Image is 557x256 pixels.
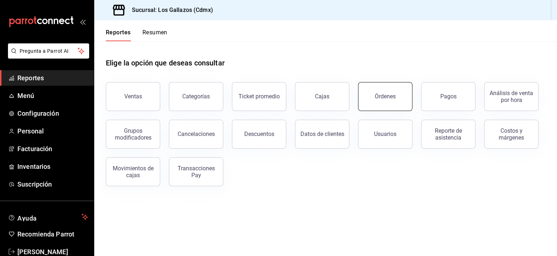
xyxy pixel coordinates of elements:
[174,165,219,179] div: Transacciones Pay
[5,52,89,60] a: Pregunta a Parrot AI
[106,157,160,186] button: Movimientos de cajas
[80,19,86,25] button: open_drawer_menu
[111,165,155,179] div: Movimientos de cajas
[17,144,88,154] span: Facturación
[358,82,412,111] button: Órdenes
[17,108,88,118] span: Configuración
[232,82,286,111] button: Ticket promedio
[106,29,167,41] div: navigation tabs
[169,120,223,149] button: Cancelaciones
[295,120,349,149] button: Datos de clientes
[126,6,213,14] h3: Sucursal: Los Gallazos (Cdmx)
[17,213,79,221] span: Ayuda
[111,127,155,141] div: Grupos modificadores
[106,29,131,41] button: Reportes
[8,43,89,59] button: Pregunta a Parrot AI
[17,179,88,189] span: Suscripción
[106,82,160,111] button: Ventas
[375,93,396,100] div: Órdenes
[169,157,223,186] button: Transacciones Pay
[106,57,225,68] h1: Elige la opción que deseas consultar
[142,29,167,41] button: Resumen
[295,82,349,111] button: Cajas
[17,126,88,136] span: Personal
[20,47,78,55] span: Pregunta a Parrot AI
[124,93,142,100] div: Ventas
[182,93,210,100] div: Categorías
[17,91,88,101] span: Menú
[374,131,396,137] div: Usuarios
[17,162,88,171] span: Inventarios
[178,131,215,137] div: Cancelaciones
[106,120,160,149] button: Grupos modificadores
[421,82,475,111] button: Pagos
[17,229,88,239] span: Recomienda Parrot
[232,120,286,149] button: Descuentos
[484,82,539,111] button: Análisis de venta por hora
[238,93,280,100] div: Ticket promedio
[300,131,344,137] div: Datos de clientes
[484,120,539,149] button: Costos y márgenes
[489,90,534,103] div: Análisis de venta por hora
[489,127,534,141] div: Costos y márgenes
[169,82,223,111] button: Categorías
[17,73,88,83] span: Reportes
[421,120,475,149] button: Reporte de asistencia
[244,131,274,137] div: Descuentos
[440,93,457,100] div: Pagos
[315,93,329,100] div: Cajas
[358,120,412,149] button: Usuarios
[426,127,471,141] div: Reporte de asistencia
